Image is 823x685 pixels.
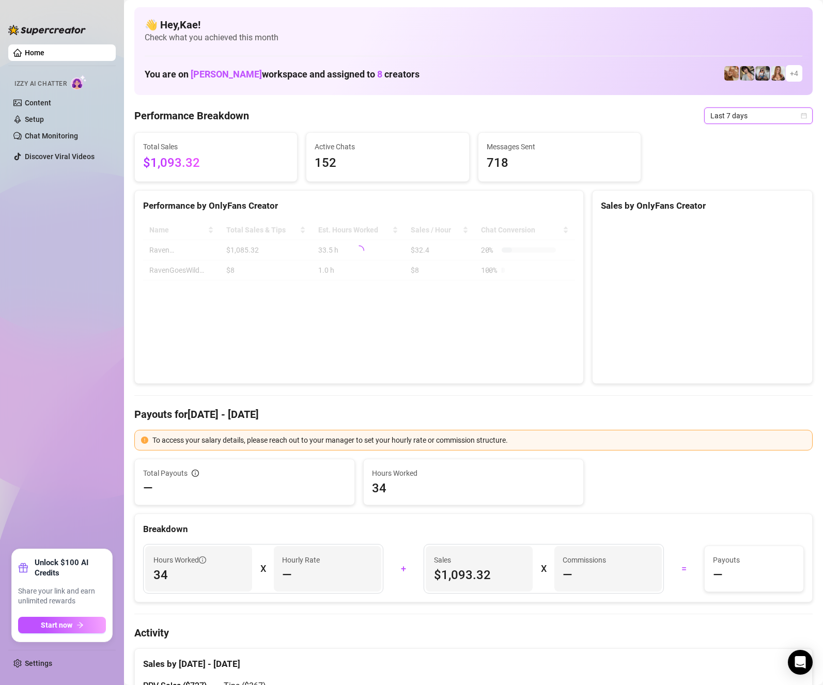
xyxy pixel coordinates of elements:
[670,561,698,577] div: =
[260,561,266,577] div: X
[372,468,575,479] span: Hours Worked
[152,434,806,446] div: To access your salary details, please reach out to your manager to set your hourly rate or commis...
[76,621,84,629] span: arrow-right
[145,69,420,80] h1: You are on workspace and assigned to creators
[153,554,206,566] span: Hours Worked
[143,468,188,479] span: Total Payouts
[434,567,524,583] span: $1,093.32
[315,141,460,152] span: Active Chats
[487,141,632,152] span: Messages Sent
[487,153,632,173] span: 718
[25,115,44,123] a: Setup
[563,554,606,566] article: Commissions
[771,66,785,81] img: Roux
[192,470,199,477] span: info-circle
[25,659,52,667] a: Settings
[18,617,106,633] button: Start nowarrow-right
[143,480,153,496] span: —
[790,68,798,79] span: + 4
[145,32,802,43] span: Check what you achieved this month
[377,69,382,80] span: 8
[801,113,807,119] span: calendar
[143,199,575,213] div: Performance by OnlyFans Creator
[35,557,106,578] strong: Unlock $100 AI Credits
[352,244,365,257] span: loading
[315,153,460,173] span: 152
[134,407,813,422] h4: Payouts for [DATE] - [DATE]
[282,567,292,583] span: —
[41,621,72,629] span: Start now
[755,66,770,81] img: ANDREA
[145,18,802,32] h4: 👋 Hey, Kae !
[25,49,44,57] a: Home
[25,152,95,161] a: Discover Viral Videos
[724,66,739,81] img: Roux️‍
[134,626,813,640] h4: Activity
[143,649,804,671] div: Sales by [DATE] - [DATE]
[143,153,289,173] span: $1,093.32
[153,567,244,583] span: 34
[191,69,262,80] span: [PERSON_NAME]
[434,554,524,566] span: Sales
[14,79,67,89] span: Izzy AI Chatter
[71,75,87,90] img: AI Chatter
[563,567,572,583] span: —
[18,563,28,573] span: gift
[134,108,249,123] h4: Performance Breakdown
[8,25,86,35] img: logo-BBDzfeDw.svg
[390,561,417,577] div: +
[143,141,289,152] span: Total Sales
[141,437,148,444] span: exclamation-circle
[372,480,575,496] span: 34
[788,650,813,675] div: Open Intercom Messenger
[25,132,78,140] a: Chat Monitoring
[282,554,320,566] article: Hourly Rate
[199,556,206,564] span: info-circle
[18,586,106,606] span: Share your link and earn unlimited rewards
[143,522,804,536] div: Breakdown
[25,99,51,107] a: Content
[713,567,723,583] span: —
[601,199,804,213] div: Sales by OnlyFans Creator
[713,554,795,566] span: Payouts
[740,66,754,81] img: Raven
[710,108,806,123] span: Last 7 days
[541,561,546,577] div: X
